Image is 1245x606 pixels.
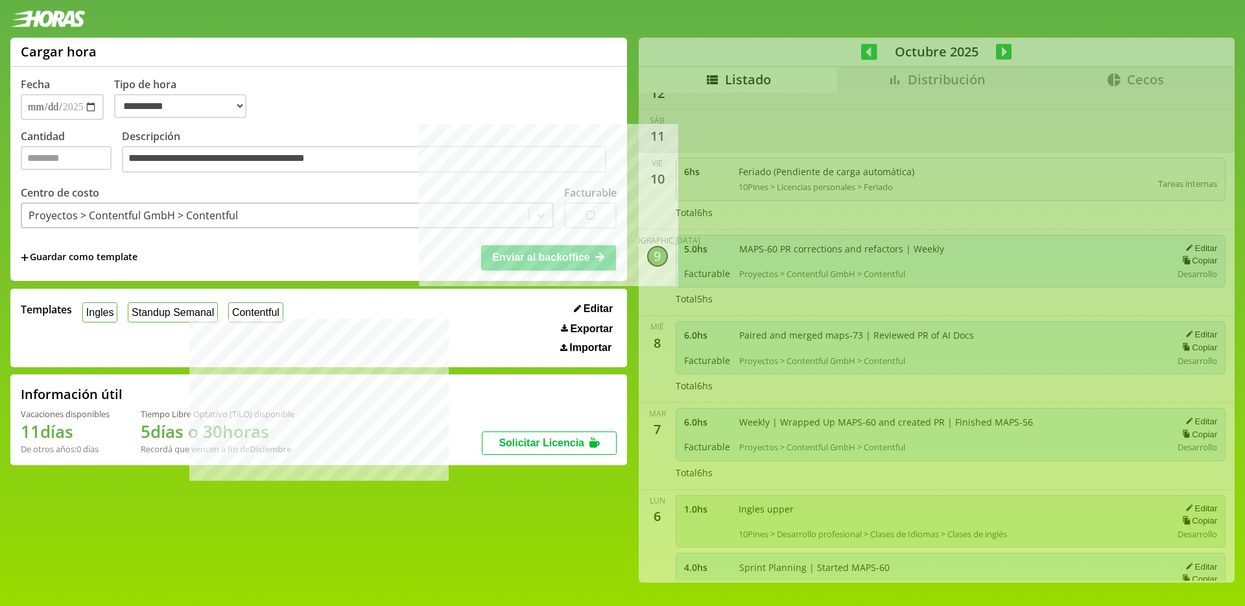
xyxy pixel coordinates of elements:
div: Vacaciones disponibles [21,408,110,420]
textarea: Descripción [122,146,606,173]
span: Exportar [570,323,613,335]
span: Templates [21,302,72,317]
h1: 5 días o 30 horas [141,420,294,443]
h1: 11 días [21,420,110,443]
h2: Información útil [21,385,123,403]
label: Centro de costo [21,186,99,200]
b: Diciembre [250,443,291,455]
label: Cantidad [21,129,122,176]
div: Tiempo Libre Optativo (TiLO) disponible [141,408,294,420]
button: Enviar al backoffice [481,245,616,270]
button: Editar [570,302,617,315]
span: Importar [569,342,611,354]
button: Solicitar Licencia [482,431,617,455]
span: + [21,250,29,265]
label: Tipo de hora [114,77,257,120]
div: Proyectos > Contentful GmbH > Contentful [29,208,238,223]
span: Editar [584,303,613,315]
label: Descripción [122,129,617,176]
button: Ingles [82,302,117,322]
h1: Cargar hora [21,43,97,60]
button: Exportar [557,322,617,335]
span: +Guardar como template [21,250,137,265]
label: Facturable [564,186,617,200]
span: Enviar al backoffice [492,252,589,263]
label: Fecha [21,77,50,91]
span: Solicitar Licencia [499,437,584,448]
div: Recordá que vencen a fin de [141,443,294,455]
select: Tipo de hora [114,94,246,118]
img: logotipo [10,10,86,27]
button: Standup Semanal [128,302,218,322]
div: De otros años: 0 días [21,443,110,455]
button: Contentful [228,302,283,322]
input: Cantidad [21,146,112,170]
